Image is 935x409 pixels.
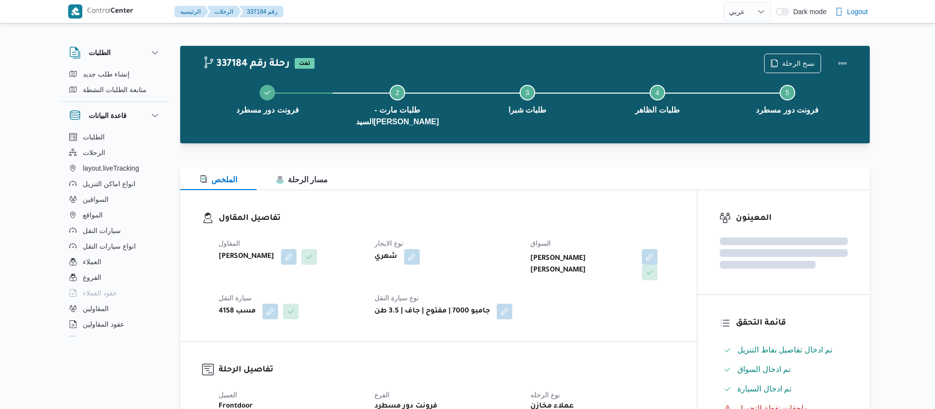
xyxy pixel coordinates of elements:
[295,58,315,69] span: تمت
[333,73,463,136] button: طلبات مارت - السيد[PERSON_NAME]
[756,104,819,116] span: فرونت دور مسطرد
[722,73,852,124] button: فرونت دور مسطرد
[203,58,290,71] h2: 337184 رحلة رقم
[737,364,790,375] span: تم ادخال السواق
[65,316,165,332] button: عقود المقاولين
[83,162,139,174] span: layout.liveTracking
[83,225,121,236] span: سيارات النقل
[83,287,117,299] span: عقود العملاء
[219,364,675,377] h3: تفاصيل الرحلة
[65,66,165,82] button: إنشاء طلب جديد
[374,251,397,263] b: شهري
[83,318,124,330] span: عقود المقاولين
[508,104,546,116] span: طلبات شبرا
[83,84,147,96] span: متابعة الطلبات النشطة
[831,2,872,21] button: Logout
[200,175,237,184] span: الملخص
[736,212,848,225] h3: المعينون
[89,110,127,121] h3: قاعدة البيانات
[764,54,821,73] button: نسخ الرحلة
[83,147,105,158] span: الرحلات
[65,238,165,254] button: انواع سيارات النقل
[83,303,109,314] span: المقاولين
[720,381,848,397] button: تم ادخال السيارة
[83,240,136,252] span: انواع سيارات النقل
[737,385,791,393] span: تم ادخال السيارة
[785,89,789,97] span: 5
[83,209,103,221] span: المواقع
[69,110,161,121] button: قاعدة البيانات
[737,365,790,373] span: تم ادخال السواق
[83,272,101,283] span: الفروع
[525,89,529,97] span: 3
[65,332,165,348] button: اجهزة التليفون
[530,253,635,276] b: [PERSON_NAME] [PERSON_NAME]
[530,239,551,247] span: السواق
[203,73,333,124] button: فرونت دور مسطرد
[530,391,560,399] span: نوع الرحله
[65,82,165,97] button: متابعة الطلبات النشطة
[736,317,848,330] h3: قائمة التحقق
[737,383,791,395] span: تم ادخال السيارة
[219,294,252,302] span: سيارة النقل
[65,223,165,238] button: سيارات النقل
[65,192,165,207] button: السواقين
[65,285,165,301] button: عقود العملاء
[65,301,165,316] button: المقاولين
[206,6,241,18] button: الرحلات
[782,58,815,69] span: نسخ الرحلة
[65,160,165,176] button: layout.liveTracking
[219,212,675,225] h3: تفاصيل المقاول
[374,294,419,302] span: نوع سيارة النقل
[720,362,848,377] button: تم ادخال السواق
[83,178,135,190] span: انواع اماكن التنزيل
[68,4,82,19] img: X8yXhbKr1z7QwAAAABJRU5ErkJggg==
[635,104,679,116] span: طلبات الظاهر
[83,334,123,346] span: اجهزة التليفون
[65,129,165,145] button: الطلبات
[847,6,868,18] span: Logout
[463,73,593,124] button: طلبات شبرا
[737,344,832,356] span: تم ادخال تفاصيل نفاط التنزيل
[219,306,256,317] b: مسب 4158
[111,8,133,16] b: Center
[236,104,299,116] span: فرونت دور مسطرد
[65,207,165,223] button: المواقع
[219,251,274,263] b: [PERSON_NAME]
[720,342,848,358] button: تم ادخال تفاصيل نفاط التنزيل
[65,176,165,192] button: انواع اماكن التنزيل
[219,391,237,399] span: العميل
[789,8,826,16] span: Dark mode
[340,104,455,128] span: طلبات مارت - السيد[PERSON_NAME]
[83,256,101,268] span: العملاء
[395,89,399,97] span: 2
[65,254,165,270] button: العملاء
[83,131,105,143] span: الطلبات
[737,346,832,354] span: تم ادخال تفاصيل نفاط التنزيل
[219,239,240,247] span: المقاول
[655,89,659,97] span: 4
[374,391,390,399] span: الفرع
[65,145,165,160] button: الرحلات
[174,6,208,18] button: الرئيسيه
[239,6,283,18] button: 337184 رقم
[374,306,490,317] b: جامبو 7000 | مفتوح | جاف | 3.5 طن
[276,175,328,184] span: مسار الرحلة
[374,239,403,247] span: نوع الايجار
[299,61,310,67] b: تمت
[263,89,271,97] svg: Step 1 is complete
[592,73,722,124] button: طلبات الظاهر
[69,47,161,58] button: الطلبات
[83,194,109,205] span: السواقين
[89,47,111,58] h3: الطلبات
[61,129,168,340] div: قاعدة البيانات
[833,54,852,73] button: Actions
[65,270,165,285] button: الفروع
[61,66,168,101] div: الطلبات
[83,68,130,80] span: إنشاء طلب جديد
